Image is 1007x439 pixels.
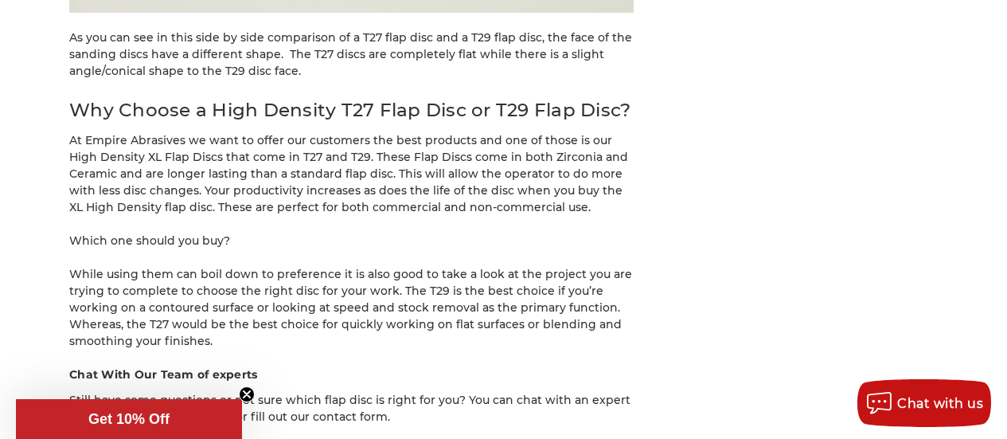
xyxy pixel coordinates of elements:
[69,366,634,383] h4: Chat With Our Team of experts
[69,29,634,80] p: As you can see in this side by side comparison of a T27 flap disc and a T29 flap disc, the face o...
[69,132,634,216] p: At Empire Abrasives we want to offer our customers the best products and one of those is our High...
[16,399,242,439] div: Get 10% OffClose teaser
[857,379,991,427] button: Chat with us
[69,266,634,350] p: While using them can boil down to preference it is also good to take a look at the project you ar...
[69,392,634,425] p: Still have some questions or not sure which flap disc is right for you? You can chat with an expe...
[239,386,255,402] button: Close teaser
[88,411,170,427] span: Get 10% Off
[69,96,634,124] h2: Why Choose a High Density T27 Flap Disc or T29 Flap Disc?
[69,233,634,249] p: Which one should you buy?
[897,396,983,411] span: Chat with us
